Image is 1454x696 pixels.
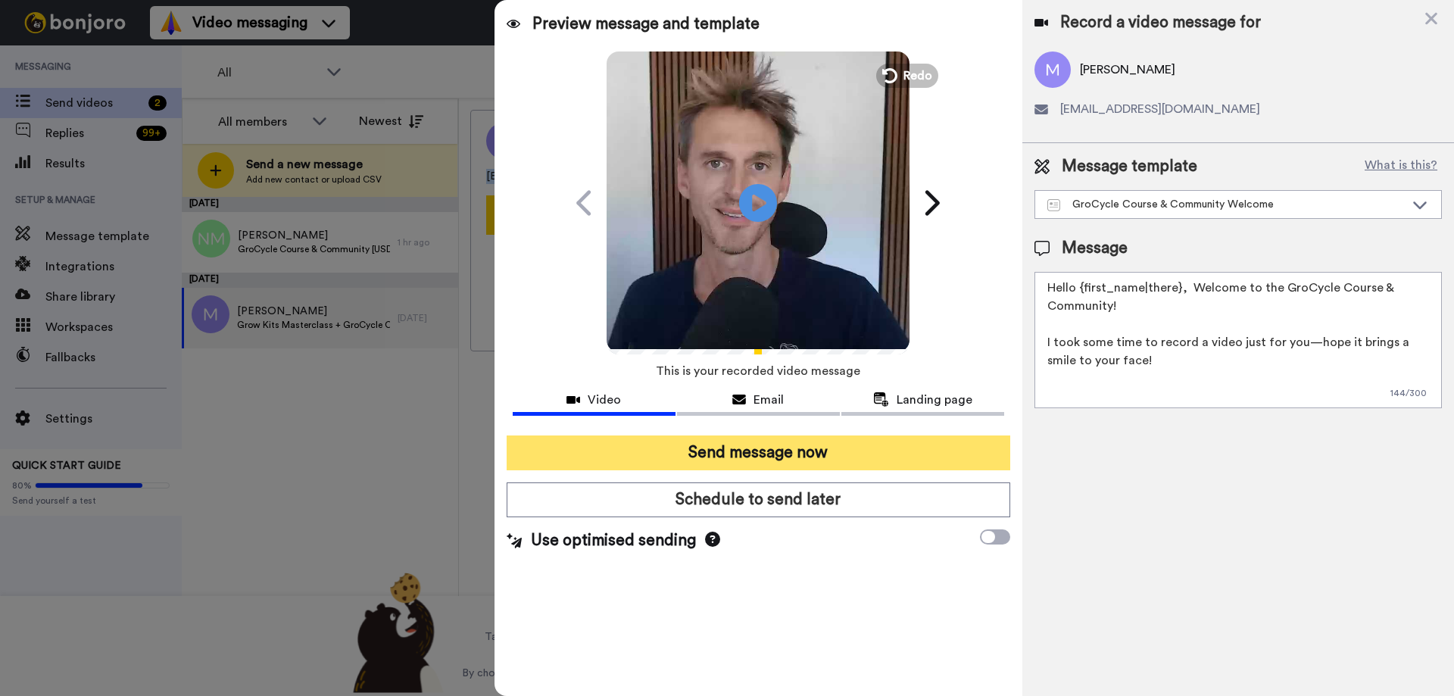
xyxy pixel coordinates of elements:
[754,391,784,409] span: Email
[507,435,1010,470] button: Send message now
[1060,100,1260,118] span: [EMAIL_ADDRESS][DOMAIN_NAME]
[1062,237,1128,260] span: Message
[588,391,621,409] span: Video
[656,354,860,388] span: This is your recorded video message
[1047,197,1405,212] div: GroCycle Course & Community Welcome
[507,482,1010,517] button: Schedule to send later
[1047,199,1060,211] img: Message-temps.svg
[1360,155,1442,178] button: What is this?
[1034,272,1442,408] textarea: Hello {first_name|there}, Welcome to the GroCycle Course & Community! I took some time to record ...
[531,529,696,552] span: Use optimised sending
[1062,155,1197,178] span: Message template
[897,391,972,409] span: Landing page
